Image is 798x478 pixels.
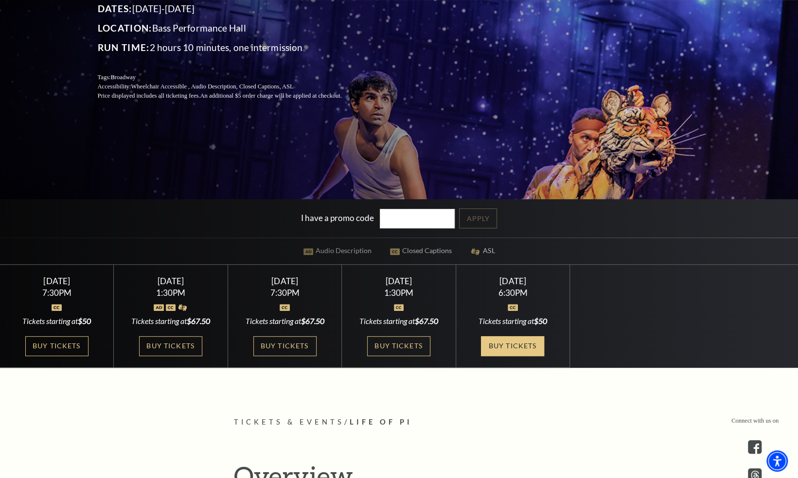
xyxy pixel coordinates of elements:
[98,3,132,14] span: Dates:
[481,336,544,356] a: Buy Tickets
[240,316,330,326] div: Tickets starting at
[200,92,341,99] span: An additional $5 order charge will be applied at checkout.
[240,289,330,297] div: 7:30PM
[354,316,444,326] div: Tickets starting at
[98,1,365,17] p: [DATE]-[DATE]
[354,276,444,286] div: [DATE]
[25,336,89,356] a: Buy Tickets
[367,336,430,356] a: Buy Tickets
[125,289,216,297] div: 1:30PM
[534,316,547,325] span: $50
[78,316,91,325] span: $50
[234,416,565,428] p: /
[467,316,558,326] div: Tickets starting at
[110,74,136,81] span: Broadway
[349,418,412,426] span: Life of Pi
[415,316,438,325] span: $67.50
[98,22,152,34] span: Location:
[731,416,779,426] p: Connect with us on
[748,440,762,454] a: facebook - open in a new tab
[766,450,788,472] div: Accessibility Menu
[467,289,558,297] div: 6:30PM
[125,276,216,286] div: [DATE]
[131,83,293,90] span: Wheelchair Accessible , Audio Description, Closed Captions, ASL
[139,336,202,356] a: Buy Tickets
[467,276,558,286] div: [DATE]
[12,289,102,297] div: 7:30PM
[301,316,324,325] span: $67.50
[98,40,365,55] p: 2 hours 10 minutes, one intermission
[98,82,365,91] p: Accessibility:
[240,276,330,286] div: [DATE]
[98,42,150,53] span: Run Time:
[301,212,374,222] label: I have a promo code
[253,336,317,356] a: Buy Tickets
[98,91,365,101] p: Price displayed includes all ticketing fees.
[354,289,444,297] div: 1:30PM
[125,316,216,326] div: Tickets starting at
[12,276,102,286] div: [DATE]
[12,316,102,326] div: Tickets starting at
[98,20,365,36] p: Bass Performance Hall
[98,73,365,82] p: Tags:
[234,418,344,426] span: Tickets & Events
[187,316,210,325] span: $67.50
